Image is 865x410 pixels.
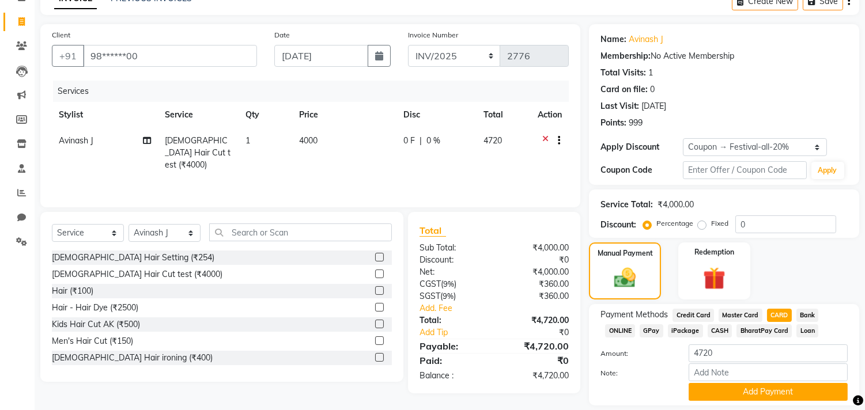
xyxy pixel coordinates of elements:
[411,370,494,382] div: Balance :
[796,324,818,337] span: Loan
[52,268,222,280] div: [DEMOGRAPHIC_DATA] Hair Cut test (₹4000)
[396,102,477,128] th: Disc
[656,218,693,229] label: Percentage
[658,199,694,211] div: ₹4,000.00
[52,318,140,331] div: Kids Hair Cut AK (₹500)
[600,50,651,62] div: Membership:
[59,135,93,146] span: Avinash J
[689,363,848,381] input: Add Note
[531,102,569,128] th: Action
[274,30,290,40] label: Date
[719,309,762,322] span: Master Card
[708,324,732,337] span: CASH
[420,225,446,237] span: Total
[694,247,734,257] label: Redemption
[494,278,578,290] div: ₹360.00
[711,218,728,229] label: Fixed
[52,352,213,364] div: [DEMOGRAPHIC_DATA] Hair ironing (₹400)
[411,302,577,314] a: Add. Fee
[641,100,666,112] div: [DATE]
[689,383,848,401] button: Add Payment
[494,242,578,254] div: ₹4,000.00
[411,314,494,327] div: Total:
[52,30,70,40] label: Client
[411,266,494,278] div: Net:
[83,45,257,67] input: Search by Name/Mobile/Email/Code
[158,102,239,128] th: Service
[494,370,578,382] div: ₹4,720.00
[494,354,578,367] div: ₹0
[209,223,392,241] input: Search or Scan
[600,100,639,112] div: Last Visit:
[600,199,653,211] div: Service Total:
[605,324,635,337] span: ONLINE
[600,309,668,321] span: Payment Methods
[600,164,683,176] div: Coupon Code
[600,67,646,79] div: Total Visits:
[629,33,663,45] a: Avinash J
[767,309,792,322] span: CARD
[52,102,158,128] th: Stylist
[52,335,133,347] div: Men's Hair Cut (₹150)
[443,291,454,301] span: 9%
[411,254,494,266] div: Discount:
[411,242,494,254] div: Sub Total:
[299,135,318,146] span: 4000
[420,291,440,301] span: SGST
[508,327,578,339] div: ₹0
[607,265,642,290] img: _cash.svg
[408,30,458,40] label: Invoice Number
[494,339,578,353] div: ₹4,720.00
[640,324,663,337] span: GPay
[600,83,648,96] div: Card on file:
[668,324,703,337] span: iPackage
[484,135,502,146] span: 4720
[600,141,683,153] div: Apply Discount
[165,135,231,170] span: [DEMOGRAPHIC_DATA] Hair Cut test (₹4000)
[592,368,680,378] label: Note:
[245,135,250,146] span: 1
[600,50,848,62] div: No Active Membership
[52,45,84,67] button: +91
[683,161,806,179] input: Enter Offer / Coupon Code
[629,117,643,129] div: 999
[426,135,440,147] span: 0 %
[292,102,396,128] th: Price
[650,83,655,96] div: 0
[689,344,848,362] input: Amount
[443,279,454,288] span: 9%
[411,354,494,367] div: Paid:
[673,309,714,322] span: Credit Card
[52,252,214,264] div: [DEMOGRAPHIC_DATA] Hair Setting (₹254)
[736,324,792,337] span: BharatPay Card
[600,219,636,231] div: Discount:
[403,135,415,147] span: 0 F
[600,117,626,129] div: Points:
[796,309,819,322] span: Bank
[420,135,422,147] span: |
[411,327,508,339] a: Add Tip
[600,33,626,45] div: Name:
[411,339,494,353] div: Payable:
[494,314,578,327] div: ₹4,720.00
[592,348,680,359] label: Amount:
[53,81,577,102] div: Services
[420,279,441,289] span: CGST
[494,266,578,278] div: ₹4,000.00
[598,248,653,259] label: Manual Payment
[52,302,138,314] div: Hair - Hair Dye (₹2500)
[411,278,494,290] div: ( )
[477,102,531,128] th: Total
[52,285,93,297] div: Hair (₹100)
[648,67,653,79] div: 1
[811,162,844,179] button: Apply
[494,290,578,302] div: ₹360.00
[494,254,578,266] div: ₹0
[696,264,732,293] img: _gift.svg
[411,290,494,302] div: ( )
[239,102,292,128] th: Qty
